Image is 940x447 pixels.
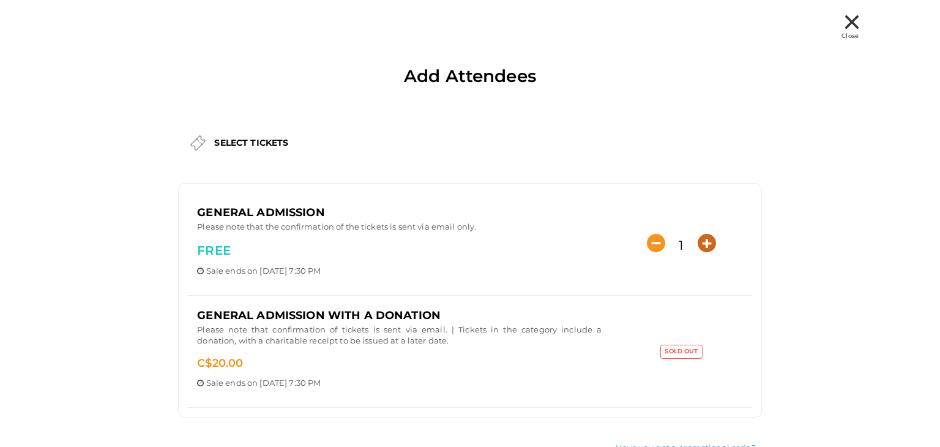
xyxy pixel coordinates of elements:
span: Sale [206,266,224,276]
span: C$ [197,356,212,370]
span: 20.00 [197,356,243,370]
label: Sold Out [660,345,702,358]
p: ends on [DATE] 7:30 PM [197,377,602,389]
span: Close [841,32,859,40]
span: General Admission [197,206,324,219]
p: ends on [DATE] 7:30 PM [197,265,602,277]
p: Please note that the confirmation of the tickets is sent via email only. [197,221,602,236]
span: Sale [206,378,224,388]
label: SELECT TICKETS [214,137,288,149]
span: General Admission with a donation [197,309,441,322]
p: FREE [197,242,602,260]
p: Please note that confirmation of tickets is sent via email. | Tickets in the category include a d... [197,324,602,350]
label: Add Attendees [404,62,536,90]
img: ticket.png [190,135,206,151]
